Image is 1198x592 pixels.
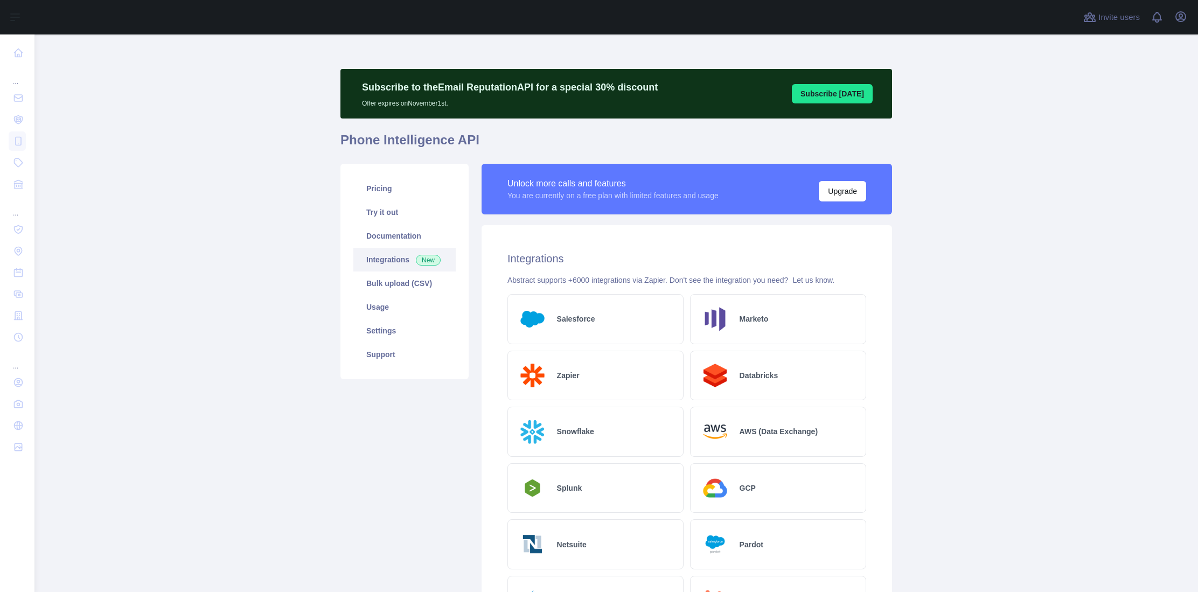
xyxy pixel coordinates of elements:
img: Logo [699,472,731,504]
img: Logo [517,476,548,500]
img: Logo [699,528,731,560]
button: Subscribe [DATE] [792,84,873,103]
button: Invite users [1081,9,1142,26]
div: ... [9,349,26,371]
h2: Salesforce [557,314,595,324]
h2: Marketo [740,314,769,324]
div: ... [9,65,26,86]
h2: Netsuite [557,539,587,550]
a: Integrations New [353,248,456,271]
img: Logo [517,416,548,448]
span: Invite users [1098,11,1140,24]
div: Unlock more calls and features [507,177,719,190]
img: Logo [699,360,731,392]
h2: AWS (Data Exchange) [740,426,818,437]
img: Logo [517,303,548,335]
a: Usage [353,295,456,319]
a: Support [353,343,456,366]
h2: Snowflake [557,426,594,437]
img: Logo [699,303,731,335]
h2: Splunk [557,483,582,493]
div: Abstract supports +6000 integrations via Zapier. Don't see the integration you need? [507,275,866,285]
button: Let us know. [792,275,834,285]
a: Bulk upload (CSV) [353,271,456,295]
a: Try it out [353,200,456,224]
div: You are currently on a free plan with limited features and usage [507,190,719,201]
a: Documentation [353,224,456,248]
button: Upgrade [819,181,866,201]
img: Logo [517,360,548,392]
p: Offer expires on November 1st. [362,95,658,108]
a: Settings [353,319,456,343]
h2: Integrations [507,251,866,266]
img: Logo [517,528,548,560]
h2: Zapier [557,370,580,381]
div: ... [9,196,26,218]
h2: GCP [740,483,756,493]
p: Subscribe to the Email Reputation API for a special 30 % discount [362,80,658,95]
span: New [416,255,441,266]
h1: Phone Intelligence API [340,131,892,157]
h2: Databricks [740,370,778,381]
h2: Pardot [740,539,763,550]
img: Logo [699,416,731,448]
a: Pricing [353,177,456,200]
